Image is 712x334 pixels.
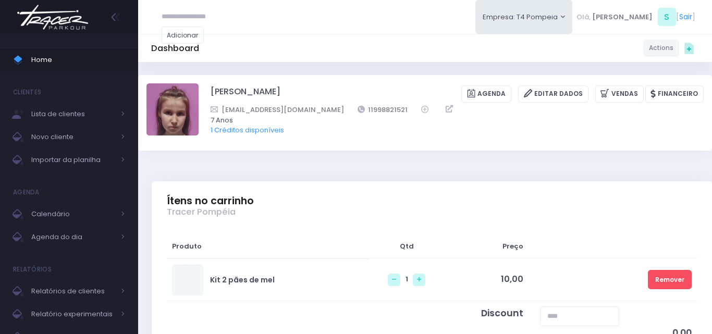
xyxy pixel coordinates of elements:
[31,53,125,67] span: Home
[572,5,699,29] div: [ ]
[167,207,236,217] span: Tracer Pompéia
[211,115,690,126] span: 7 Anos
[358,104,408,115] a: 11998821521
[151,43,199,54] h5: Dashboard
[592,12,653,22] span: [PERSON_NAME]
[211,104,344,115] a: [EMAIL_ADDRESS][DOMAIN_NAME]
[518,85,588,103] a: Editar Dados
[31,153,115,167] span: Importar da planilha
[210,275,275,286] a: Kit 2 pães de mel
[679,11,692,22] a: Sair
[595,85,644,103] a: Vendas
[31,107,115,121] span: Lista de clientes
[31,230,115,244] span: Agenda do dia
[406,274,408,284] span: 1
[13,182,40,203] h4: Agenda
[13,82,41,103] h4: Clientes
[146,83,199,139] label: Alterar foto de perfil
[648,270,692,289] a: Remover
[31,307,115,321] span: Relatório experimentais
[369,234,445,258] th: Qtd
[576,12,591,22] span: Olá,
[211,125,284,135] a: 1 Créditos disponíveis
[658,8,676,26] span: S
[461,85,511,103] a: Agenda
[31,284,115,298] span: Relatórios de clientes
[13,259,52,280] h4: Relatórios
[167,234,369,258] th: Produto
[146,83,199,135] img: Antonia Landmann
[211,85,280,103] a: [PERSON_NAME]
[31,130,115,144] span: Novo cliente
[645,85,704,103] a: Financeiro
[643,40,679,57] a: Actions
[445,258,528,301] td: 10,00
[167,195,254,207] span: Ítens no carrinho
[679,38,699,58] div: Quick actions
[162,27,204,44] a: Adicionar
[445,234,528,258] th: Preço
[31,207,115,221] span: Calendário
